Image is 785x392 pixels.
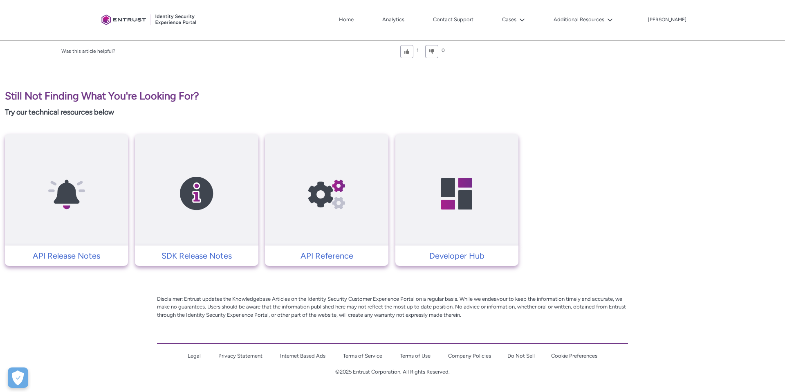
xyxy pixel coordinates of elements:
[648,15,687,23] button: User Profile f.hoenig
[431,14,475,26] a: Contact Support
[8,367,28,388] button: Open Preferences
[418,150,496,238] img: Developer Hub
[5,107,518,118] p: Try our technical resources below
[157,368,628,376] p: ©2025 Entrust Corporation. All Rights Reserved.
[343,353,382,359] a: Terms of Service
[417,47,419,53] lightning-formatted-number: 1
[337,14,356,26] a: Home
[157,295,628,319] p: Disclaimer: Entrust updates the Knowledgebase Articles on the Identity Security Customer Experien...
[280,353,325,359] a: Internet Based Ads
[399,250,514,262] p: Developer Hub
[400,353,431,359] a: Terms of Use
[265,250,388,262] a: API Reference
[139,250,254,262] p: SDK Release Notes
[5,88,518,104] p: Still Not Finding What You're Looking For?
[188,353,201,359] a: Legal
[400,45,413,58] button: Like
[61,47,456,55] div: Was this article helpful?
[380,14,406,26] a: Analytics, opens in new tab
[28,150,105,238] img: API Release Notes
[288,150,366,238] img: API Reference
[425,45,438,58] button: Dislike
[9,250,124,262] p: API Release Notes
[442,47,445,53] lightning-formatted-number: 0
[648,17,686,23] p: [PERSON_NAME]
[8,367,28,388] div: Cookie Preferences
[269,250,384,262] p: API Reference
[552,14,615,26] button: Additional Resources
[507,353,535,359] a: Do Not Sell
[500,14,527,26] button: Cases
[218,353,262,359] a: Privacy Statement
[5,250,128,262] a: API Release Notes
[158,150,235,238] img: SDK Release Notes
[448,353,491,359] a: Company Policies
[395,250,518,262] a: Developer Hub
[551,353,597,359] a: Cookie Preferences
[135,250,258,262] a: SDK Release Notes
